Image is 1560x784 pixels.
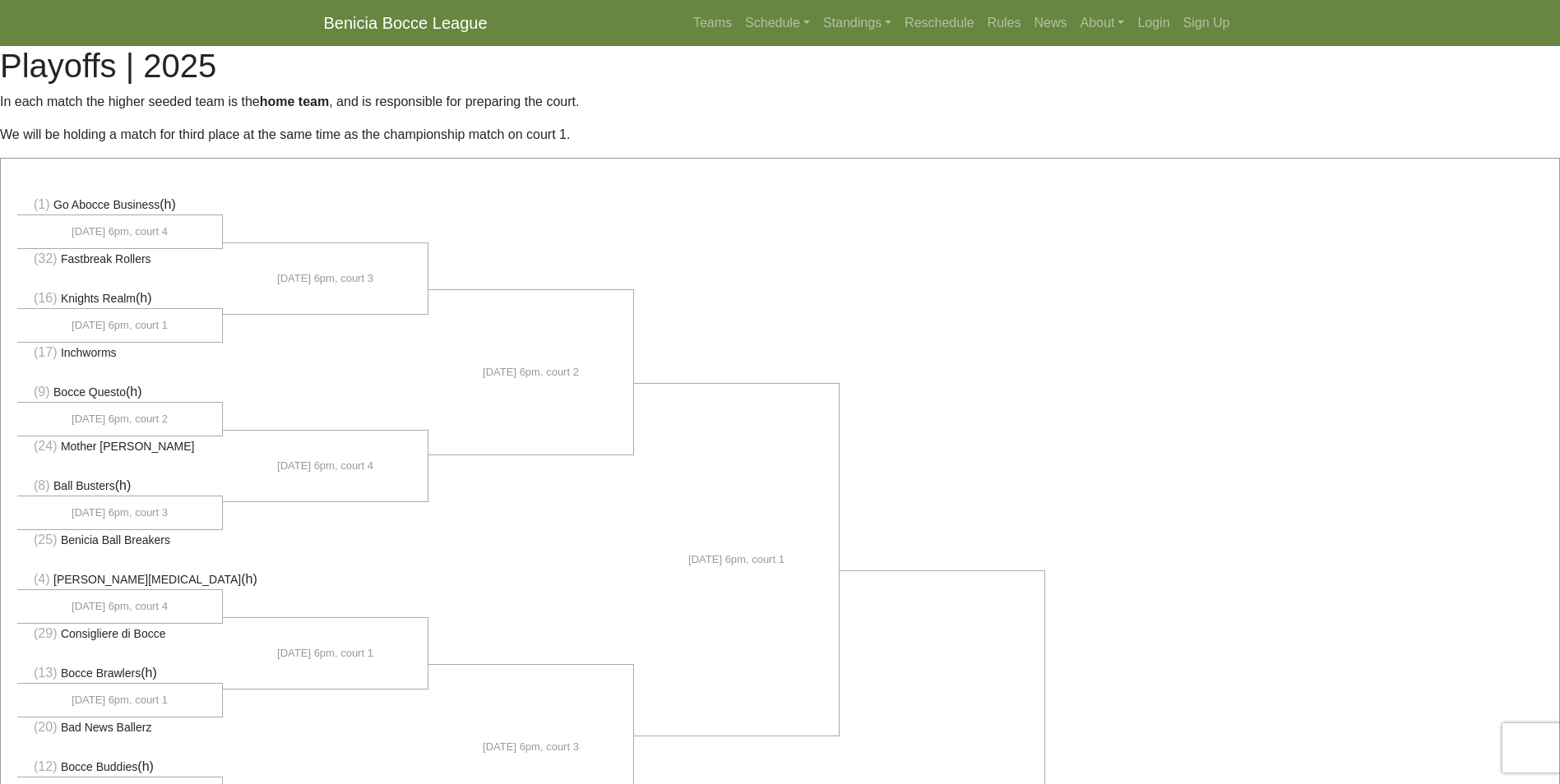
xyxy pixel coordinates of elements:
[817,7,898,39] a: Standings
[53,198,160,211] span: Go Abocce Business
[34,666,57,680] span: (13)
[324,7,488,39] a: Benicia Bocce League
[72,692,168,708] span: [DATE] 6pm, court 1
[17,476,223,496] li: (h)
[34,533,57,546] span: (25)
[17,757,223,777] li: (h)
[72,505,168,521] span: [DATE] 6pm, court 3
[72,411,168,427] span: [DATE] 6pm, court 2
[34,572,50,586] span: (4)
[1028,7,1074,39] a: News
[61,440,195,453] span: Mother [PERSON_NAME]
[34,385,50,399] span: (9)
[53,479,115,492] span: Ball Busters
[34,439,57,453] span: (24)
[1131,7,1176,39] a: Login
[61,627,166,640] span: Consigliere di Bocce
[61,666,141,680] span: Bocce Brawlers
[72,317,168,334] span: [DATE] 6pm, court 1
[53,385,126,399] span: Bocce Questo
[53,573,241,586] span: [PERSON_NAME][MEDICAL_DATA]
[260,95,329,108] strong: home team
[72,598,168,615] span: [DATE] 6pm, court 4
[34,626,57,640] span: (29)
[17,195,223,215] li: (h)
[61,721,152,734] span: Bad News Ballerz
[34,345,57,359] span: (17)
[17,288,223,309] li: (h)
[61,292,136,305] span: Knights Realm
[687,7,738,39] a: Teams
[61,533,170,546] span: Benicia Ball Breakers
[277,645,373,662] span: [DATE] 6pm, court 1
[1074,7,1132,39] a: About
[688,551,785,568] span: [DATE] 6pm, court 1
[34,759,57,773] span: (12)
[17,570,223,590] li: (h)
[277,270,373,287] span: [DATE] 6pm, court 3
[17,382,223,403] li: (h)
[981,7,1028,39] a: Rules
[898,7,981,39] a: Reschedule
[34,478,50,492] span: (8)
[1177,7,1237,39] a: Sign Up
[34,197,50,211] span: (1)
[738,7,817,39] a: Schedule
[483,364,579,380] span: [DATE] 6pm, court 2
[17,663,223,684] li: (h)
[483,739,579,755] span: [DATE] 6pm, court 3
[34,251,57,265] span: (32)
[277,458,373,474] span: [DATE] 6pm, court 4
[34,720,57,734] span: (20)
[61,346,117,359] span: Inchworms
[34,291,57,305] span: (16)
[61,252,151,265] span: Fastbreak Rollers
[61,760,137,773] span: Bocce Buddies
[72,224,168,240] span: [DATE] 6pm, court 4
